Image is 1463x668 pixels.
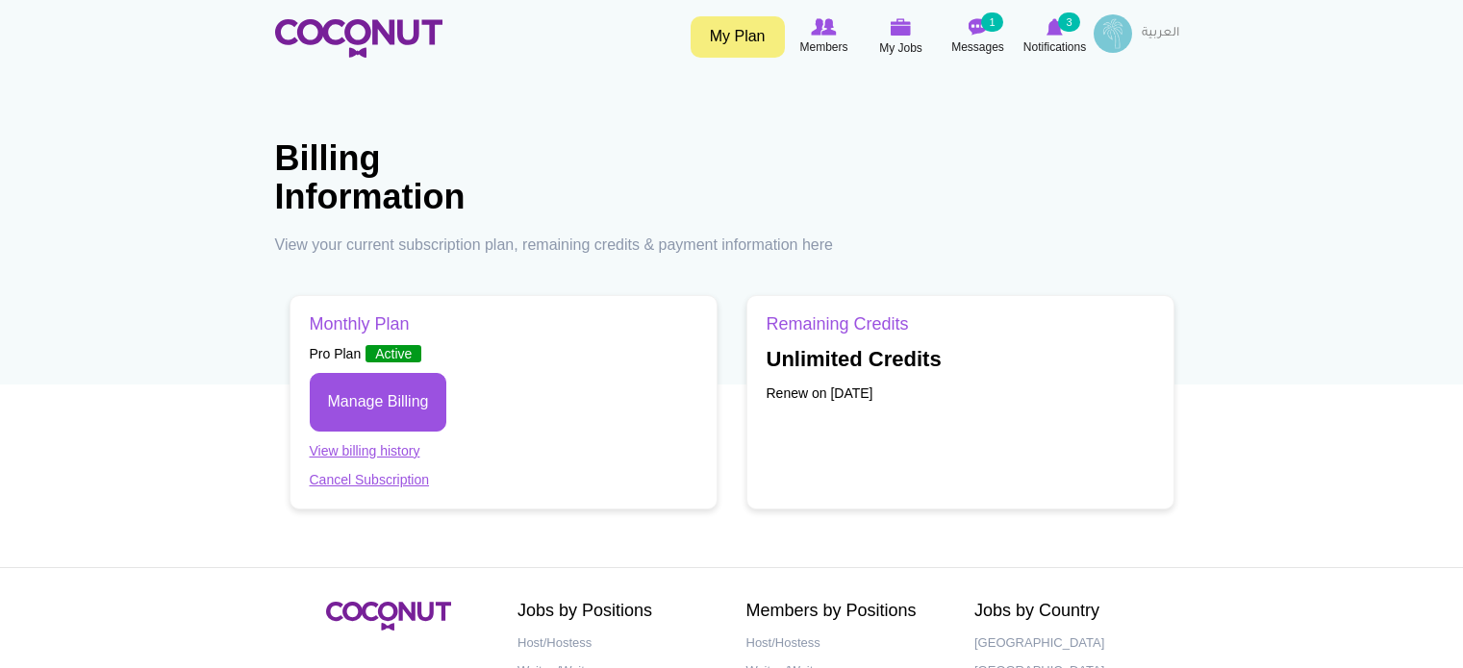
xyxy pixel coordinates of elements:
[310,344,697,363] p: Pro Plan
[811,18,836,36] img: Browse Members
[799,37,847,57] span: Members
[974,602,1174,621] h2: Jobs by Country
[310,472,430,487] a: Cancel Subscription
[310,373,447,432] a: Manage Billing
[767,347,942,371] b: Unlimited Credits
[891,18,912,36] img: My Jobs
[275,235,1189,257] p: View your current subscription plan, remaining credits & payment information here
[1047,18,1063,36] img: Notifications
[517,630,718,657] a: Host/Hostess
[951,37,1004,57] span: Messages
[940,14,1017,59] a: Messages Messages 1
[746,602,946,621] h2: Members by Positions
[767,315,1154,334] h3: Remaining Credits
[1132,14,1189,53] a: العربية
[746,630,946,657] a: Host/Hostess
[517,602,718,621] h2: Jobs by Positions
[1058,12,1079,32] small: 3
[974,630,1174,657] a: [GEOGRAPHIC_DATA]
[1023,37,1086,57] span: Notifications
[366,345,421,362] span: Active
[691,16,785,58] a: My Plan
[310,315,697,334] h3: Monthly Plan
[326,602,451,631] img: Coconut
[310,443,420,458] a: View billing history
[767,383,1154,403] p: Renew on [DATE]
[275,139,564,215] h1: Billing Information
[863,14,940,60] a: My Jobs My Jobs
[786,14,863,59] a: Browse Members Members
[969,18,988,36] img: Messages
[981,12,1002,32] small: 1
[275,19,442,58] img: Home
[879,38,922,58] span: My Jobs
[1017,14,1094,59] a: Notifications Notifications 3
